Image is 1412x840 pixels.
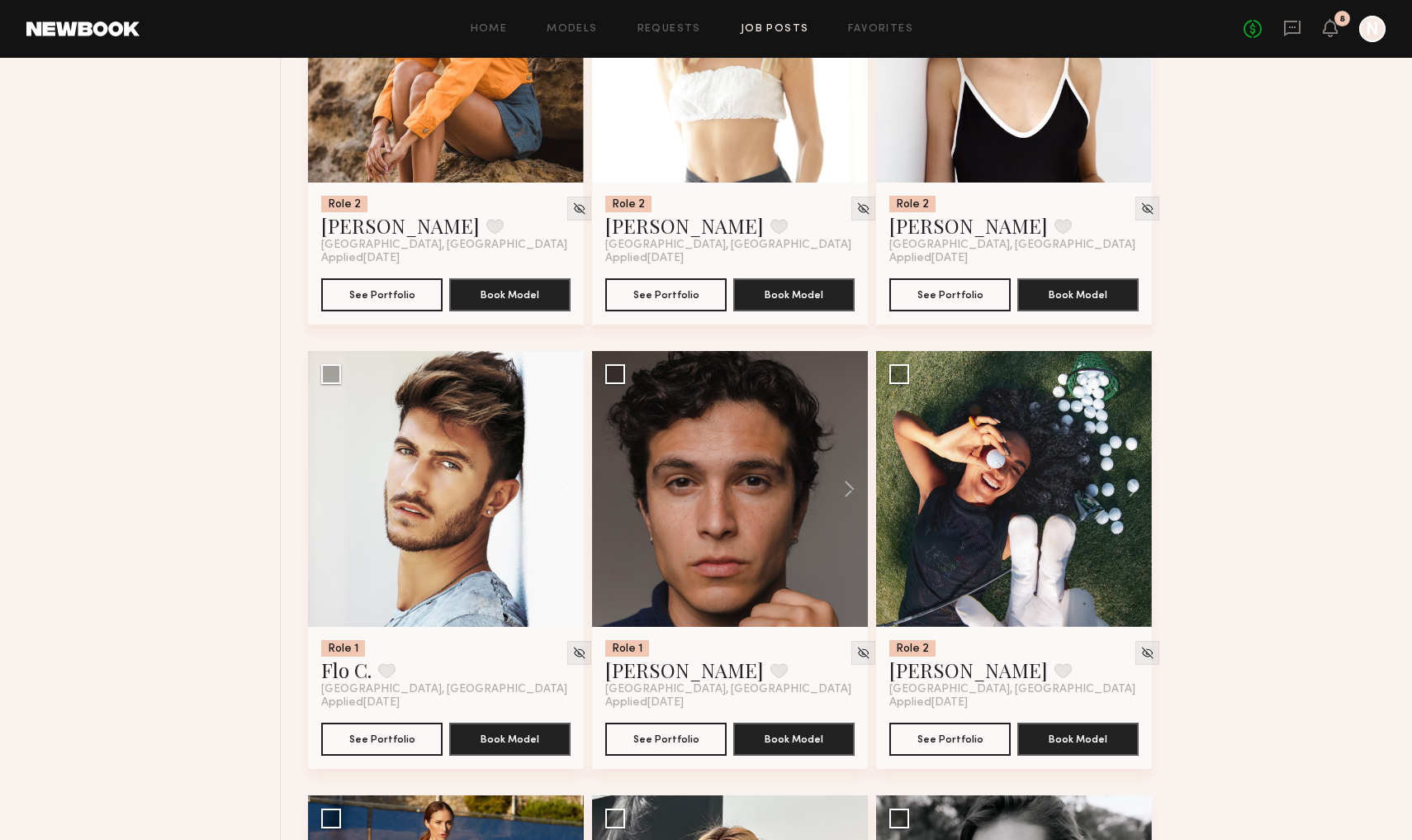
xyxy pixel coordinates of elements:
button: Book Model [449,723,571,756]
button: See Portfolio [321,723,443,756]
div: Role 2 [889,196,936,212]
img: Unhide Model [572,646,586,660]
a: Requests [637,24,701,35]
span: [GEOGRAPHIC_DATA], [GEOGRAPHIC_DATA] [321,239,567,252]
span: [GEOGRAPHIC_DATA], [GEOGRAPHIC_DATA] [605,239,851,252]
a: Home [471,24,508,35]
button: See Portfolio [605,723,727,756]
a: Book Model [1017,287,1139,301]
button: Book Model [733,723,855,756]
span: [GEOGRAPHIC_DATA], [GEOGRAPHIC_DATA] [321,683,567,696]
img: Unhide Model [1140,646,1154,660]
img: Unhide Model [856,646,870,660]
a: Book Model [733,287,855,301]
a: [PERSON_NAME] [605,212,764,239]
a: Book Model [449,731,571,745]
div: Applied [DATE] [889,696,1139,709]
div: Role 1 [321,640,365,657]
button: See Portfolio [605,278,727,311]
img: Unhide Model [856,202,870,216]
div: Role 2 [321,196,367,212]
a: [PERSON_NAME] [321,212,480,239]
a: Flo C. [321,657,372,683]
button: Book Model [449,278,571,311]
div: Role 1 [605,640,649,657]
button: Book Model [733,278,855,311]
button: See Portfolio [321,278,443,311]
button: See Portfolio [889,278,1011,311]
div: Applied [DATE] [889,252,1139,265]
span: [GEOGRAPHIC_DATA], [GEOGRAPHIC_DATA] [889,683,1135,696]
div: Applied [DATE] [321,252,571,265]
a: [PERSON_NAME] [889,657,1048,683]
button: Book Model [1017,278,1139,311]
img: Unhide Model [1140,202,1154,216]
div: Role 2 [605,196,652,212]
img: Unhide Model [572,202,586,216]
a: Book Model [733,731,855,745]
a: Favorites [848,24,913,35]
span: [GEOGRAPHIC_DATA], [GEOGRAPHIC_DATA] [889,239,1135,252]
div: Applied [DATE] [605,252,855,265]
a: Job Posts [741,24,809,35]
a: Book Model [1017,731,1139,745]
a: [PERSON_NAME] [889,212,1048,239]
a: N [1359,16,1386,42]
a: Book Model [449,287,571,301]
div: 8 [1339,15,1345,24]
a: [PERSON_NAME] [605,657,764,683]
div: Applied [DATE] [321,696,571,709]
button: Book Model [1017,723,1139,756]
div: Role 2 [889,640,936,657]
a: Models [547,24,597,35]
button: See Portfolio [889,723,1011,756]
div: Applied [DATE] [605,696,855,709]
span: [GEOGRAPHIC_DATA], [GEOGRAPHIC_DATA] [605,683,851,696]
